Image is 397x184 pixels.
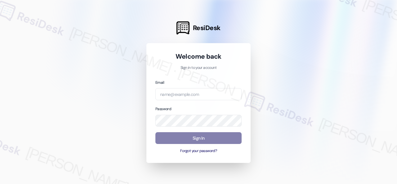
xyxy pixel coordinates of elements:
button: Forgot your password? [155,148,242,154]
button: Sign In [155,132,242,144]
span: ResiDesk [193,24,221,32]
img: ResiDesk Logo [176,21,190,34]
label: Password [155,106,171,111]
input: name@example.com [155,88,242,100]
p: Sign in to your account [155,65,242,71]
label: Email [155,80,164,85]
h1: Welcome back [155,52,242,61]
